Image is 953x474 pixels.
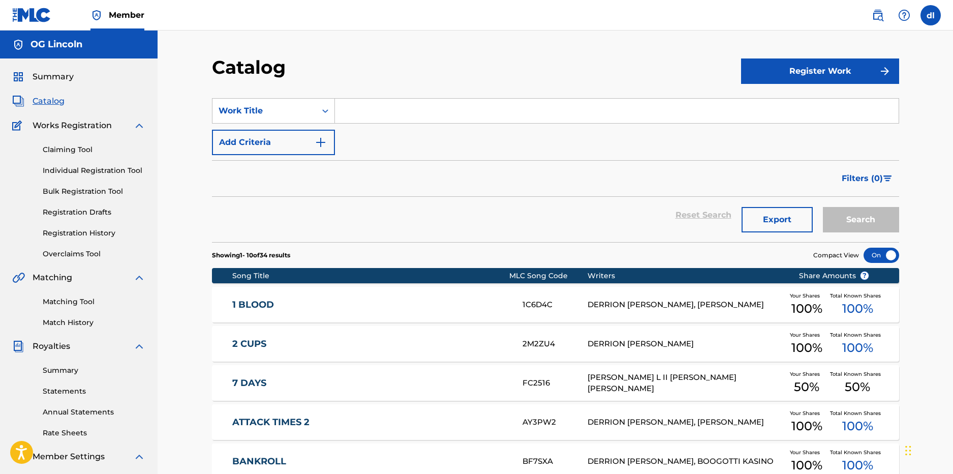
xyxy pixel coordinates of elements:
[588,417,783,428] div: DERRION [PERSON_NAME], [PERSON_NAME]
[12,39,24,51] img: Accounts
[868,5,888,25] a: Public Search
[43,317,145,328] a: Match History
[43,386,145,397] a: Statements
[232,456,509,467] a: BANKROLL
[133,120,145,132] img: expand
[894,5,914,25] div: Help
[12,71,24,83] img: Summary
[790,409,824,417] span: Your Shares
[842,417,873,435] span: 100 %
[133,340,145,352] img: expand
[790,449,824,456] span: Your Shares
[920,5,941,25] div: User Menu
[588,338,783,350] div: DERRION [PERSON_NAME]
[43,365,145,376] a: Summary
[842,300,873,318] span: 100 %
[925,313,953,395] iframe: Resource Center
[133,451,145,463] img: expand
[588,372,783,395] div: [PERSON_NAME] L II [PERSON_NAME] [PERSON_NAME]
[830,449,885,456] span: Total Known Shares
[836,166,899,191] button: Filters (0)
[12,71,74,83] a: SummarySummary
[12,272,25,284] img: Matching
[12,95,24,107] img: Catalog
[790,370,824,378] span: Your Shares
[830,331,885,339] span: Total Known Shares
[905,435,911,466] div: Drag
[790,292,824,300] span: Your Shares
[232,417,509,428] a: ATTACK TIMES 2
[813,251,859,260] span: Compact View
[212,130,335,155] button: Add Criteria
[33,120,112,132] span: Works Registration
[12,95,65,107] a: CatalogCatalog
[522,417,588,428] div: AY3PW2
[33,95,65,107] span: Catalog
[845,378,870,396] span: 50 %
[232,338,509,350] a: 2 CUPS
[43,165,145,176] a: Individual Registration Tool
[212,98,899,242] form: Search Form
[790,331,824,339] span: Your Shares
[43,249,145,259] a: Overclaims Tool
[315,136,327,149] img: 9d2ae6d4665cec9f34b9.svg
[879,65,891,77] img: f7272a7cc735f4ea7f67.svg
[794,378,819,396] span: 50 %
[741,58,899,84] button: Register Work
[12,8,51,22] img: MLC Logo
[509,271,588,281] div: MLC Song Code
[33,451,105,463] span: Member Settings
[43,297,145,307] a: Matching Tool
[43,428,145,438] a: Rate Sheets
[43,207,145,218] a: Registration Drafts
[43,228,145,239] a: Registration History
[522,456,588,467] div: BF7SXA
[212,251,290,260] p: Showing 1 - 10 of 34 results
[33,272,72,284] span: Matching
[791,417,822,435] span: 100 %
[12,340,24,352] img: Royalties
[742,207,813,232] button: Export
[588,299,783,311] div: DERRION [PERSON_NAME], [PERSON_NAME]
[588,271,783,281] div: Writers
[43,186,145,197] a: Bulk Registration Tool
[232,299,509,311] a: 1 BLOOD
[902,425,953,474] iframe: Chat Widget
[830,370,885,378] span: Total Known Shares
[522,299,588,311] div: 1C6D4C
[791,339,822,357] span: 100 %
[842,172,883,185] span: Filters ( 0 )
[43,144,145,155] a: Claiming Tool
[799,271,869,281] span: Share Amounts
[842,339,873,357] span: 100 %
[30,39,82,50] h5: OG Lincoln
[109,9,144,21] span: Member
[883,175,892,182] img: filter
[522,338,588,350] div: 2M2ZU4
[12,120,25,132] img: Works Registration
[33,340,70,352] span: Royalties
[133,272,145,284] img: expand
[232,377,509,389] a: 7 DAYS
[219,105,310,117] div: Work Title
[522,377,588,389] div: FC2516
[43,407,145,418] a: Annual Statements
[791,300,822,318] span: 100 %
[830,409,885,417] span: Total Known Shares
[33,71,74,83] span: Summary
[90,9,103,21] img: Top Rightsholder
[830,292,885,300] span: Total Known Shares
[212,56,291,79] h2: Catalog
[898,9,910,21] img: help
[872,9,884,21] img: search
[588,456,783,467] div: DERRION [PERSON_NAME], BOOGOTTI KASINO
[860,272,869,280] span: ?
[232,271,509,281] div: Song Title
